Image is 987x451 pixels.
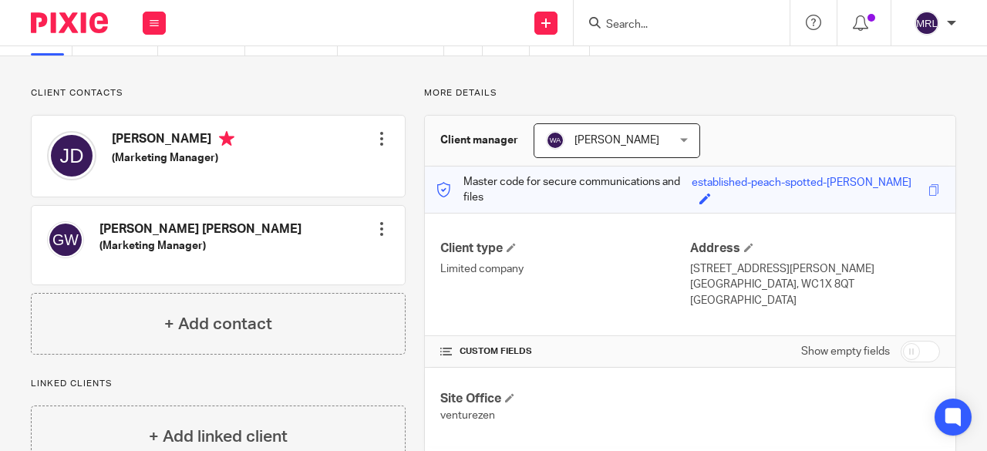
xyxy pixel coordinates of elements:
[692,175,911,193] div: established-peach-spotted-[PERSON_NAME]
[31,12,108,33] img: Pixie
[574,135,659,146] span: [PERSON_NAME]
[164,312,272,336] h4: + Add contact
[690,293,940,308] p: [GEOGRAPHIC_DATA]
[546,131,564,150] img: svg%3E
[436,174,692,206] p: Master code for secure communications and files
[47,221,84,258] img: svg%3E
[801,344,890,359] label: Show empty fields
[31,378,406,390] p: Linked clients
[690,261,940,277] p: [STREET_ADDRESS][PERSON_NAME]
[440,261,690,277] p: Limited company
[219,131,234,146] i: Primary
[440,410,495,421] span: venturezen
[690,277,940,292] p: [GEOGRAPHIC_DATA], WC1X 8QT
[440,241,690,257] h4: Client type
[915,11,939,35] img: svg%3E
[112,131,234,150] h4: [PERSON_NAME]
[440,345,690,358] h4: CUSTOM FIELDS
[149,425,288,449] h4: + Add linked client
[99,238,301,254] h5: (Marketing Manager)
[31,87,406,99] p: Client contacts
[605,19,743,32] input: Search
[47,131,96,180] img: svg%3E
[440,133,518,148] h3: Client manager
[99,221,301,237] h4: [PERSON_NAME] [PERSON_NAME]
[424,87,956,99] p: More details
[440,391,690,407] h4: Site Office
[112,150,234,166] h5: (Marketing Manager)
[690,241,940,257] h4: Address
